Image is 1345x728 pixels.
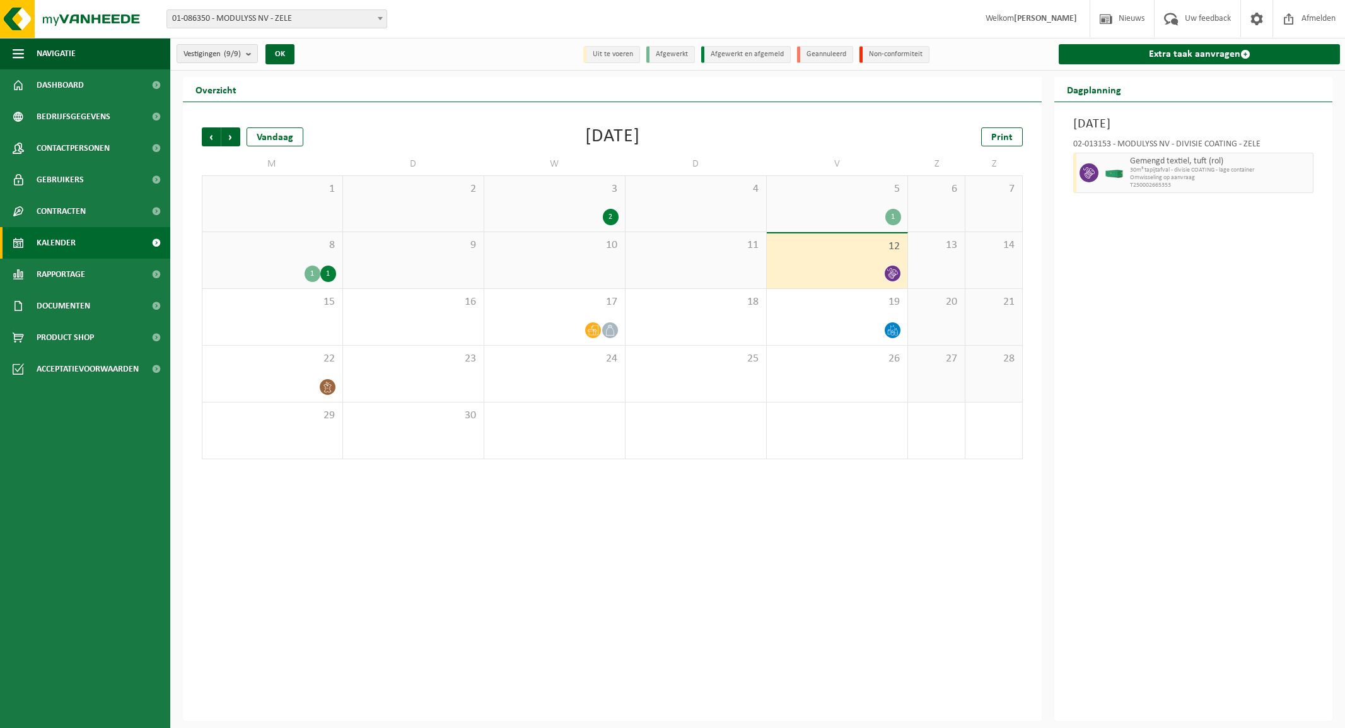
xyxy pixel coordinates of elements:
[965,153,1023,175] td: Z
[972,295,1016,309] span: 21
[349,295,477,309] span: 16
[1073,115,1313,134] h3: [DATE]
[349,352,477,366] span: 23
[914,238,958,252] span: 13
[908,153,965,175] td: Z
[632,352,760,366] span: 25
[914,295,958,309] span: 20
[209,295,336,309] span: 15
[349,238,477,252] span: 9
[265,44,294,64] button: OK
[183,77,249,102] h2: Overzicht
[491,238,619,252] span: 10
[991,132,1013,143] span: Print
[1130,156,1310,167] span: Gemengd textiel, tuft (rol)
[972,352,1016,366] span: 28
[972,238,1016,252] span: 14
[972,182,1016,196] span: 7
[773,240,901,254] span: 12
[646,46,695,63] li: Afgewerkt
[209,238,336,252] span: 8
[859,46,929,63] li: Non-conformiteit
[209,352,336,366] span: 22
[349,182,477,196] span: 2
[37,132,110,164] span: Contactpersonen
[797,46,853,63] li: Geannuleerd
[37,322,94,353] span: Product Shop
[177,44,258,63] button: Vestigingen(9/9)
[626,153,767,175] td: D
[773,182,901,196] span: 5
[701,46,791,63] li: Afgewerkt en afgemeld
[773,295,901,309] span: 19
[914,352,958,366] span: 27
[1059,44,1340,64] a: Extra taak aanvragen
[767,153,908,175] td: V
[885,209,901,225] div: 1
[1130,182,1310,189] span: T250002665353
[6,700,211,728] iframe: chat widget
[37,69,84,101] span: Dashboard
[603,209,619,225] div: 2
[305,266,320,282] div: 1
[1014,14,1077,23] strong: [PERSON_NAME]
[773,352,901,366] span: 26
[583,46,640,63] li: Uit te voeren
[632,238,760,252] span: 11
[343,153,484,175] td: D
[209,409,336,423] span: 29
[183,45,241,64] span: Vestigingen
[37,196,86,227] span: Contracten
[1073,140,1313,153] div: 02-013153 - MODULYSS NV - DIVISIE COATING - ZELE
[37,353,139,385] span: Acceptatievoorwaarden
[37,290,90,322] span: Documenten
[491,182,619,196] span: 3
[247,127,303,146] div: Vandaag
[491,295,619,309] span: 17
[1054,77,1134,102] h2: Dagplanning
[37,164,84,196] span: Gebruikers
[209,182,336,196] span: 1
[221,127,240,146] span: Volgende
[166,9,387,28] span: 01-086350 - MODULYSS NV - ZELE
[491,352,619,366] span: 24
[320,266,336,282] div: 1
[202,153,343,175] td: M
[37,101,110,132] span: Bedrijfsgegevens
[224,50,241,58] count: (9/9)
[1130,174,1310,182] span: Omwisseling op aanvraag
[632,295,760,309] span: 18
[1105,168,1124,178] img: HK-XC-30-GN-00
[37,38,76,69] span: Navigatie
[632,182,760,196] span: 4
[202,127,221,146] span: Vorige
[37,259,85,290] span: Rapportage
[349,409,477,423] span: 30
[981,127,1023,146] a: Print
[1130,167,1310,174] span: 30m³ tapijtafval - divisie COATING - lage container
[914,182,958,196] span: 6
[484,153,626,175] td: W
[167,10,387,28] span: 01-086350 - MODULYSS NV - ZELE
[37,227,76,259] span: Kalender
[585,127,640,146] div: [DATE]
